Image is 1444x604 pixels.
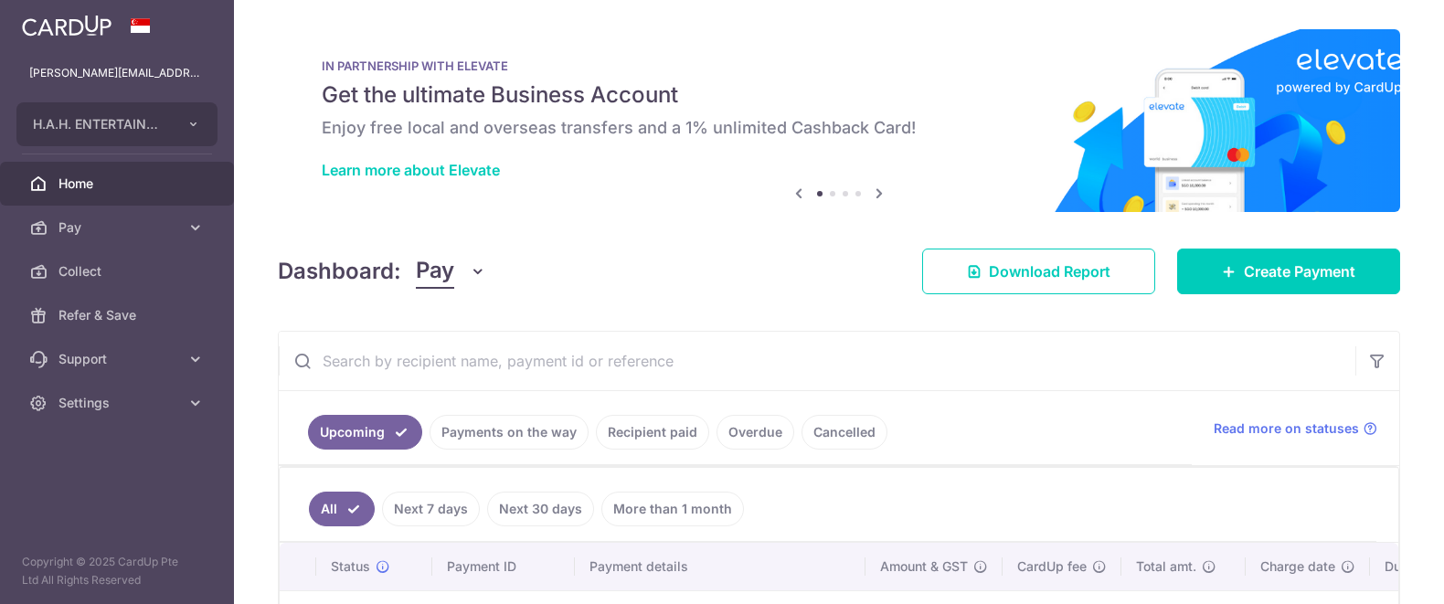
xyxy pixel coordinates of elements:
[1214,419,1377,438] a: Read more on statuses
[922,249,1155,294] a: Download Report
[58,350,179,368] span: Support
[278,29,1400,212] img: Renovation banner
[1244,260,1355,282] span: Create Payment
[331,557,370,576] span: Status
[487,492,594,526] a: Next 30 days
[416,254,486,289] button: Pay
[601,492,744,526] a: More than 1 month
[596,415,709,450] a: Recipient paid
[33,115,168,133] span: H.A.H. ENTERTAINMENT PTE. LTD.
[16,102,218,146] button: H.A.H. ENTERTAINMENT PTE. LTD.
[1017,557,1087,576] span: CardUp fee
[58,306,179,324] span: Refer & Save
[1214,419,1359,438] span: Read more on statuses
[279,332,1355,390] input: Search by recipient name, payment id or reference
[1136,557,1196,576] span: Total amt.
[278,255,401,288] h4: Dashboard:
[58,262,179,281] span: Collect
[322,80,1356,110] h5: Get the ultimate Business Account
[416,254,454,289] span: Pay
[430,415,589,450] a: Payments on the way
[1177,249,1400,294] a: Create Payment
[58,218,179,237] span: Pay
[58,394,179,412] span: Settings
[1260,557,1335,576] span: Charge date
[29,64,205,82] p: [PERSON_NAME][EMAIL_ADDRESS][PERSON_NAME][DOMAIN_NAME]
[989,260,1110,282] span: Download Report
[802,415,887,450] a: Cancelled
[22,15,111,37] img: CardUp
[309,492,375,526] a: All
[432,543,575,590] th: Payment ID
[575,543,865,590] th: Payment details
[308,415,422,450] a: Upcoming
[322,58,1356,73] p: IN PARTNERSHIP WITH ELEVATE
[1385,557,1439,576] span: Due date
[322,117,1356,139] h6: Enjoy free local and overseas transfers and a 1% unlimited Cashback Card!
[880,557,968,576] span: Amount & GST
[717,415,794,450] a: Overdue
[58,175,179,193] span: Home
[322,161,500,179] a: Learn more about Elevate
[382,492,480,526] a: Next 7 days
